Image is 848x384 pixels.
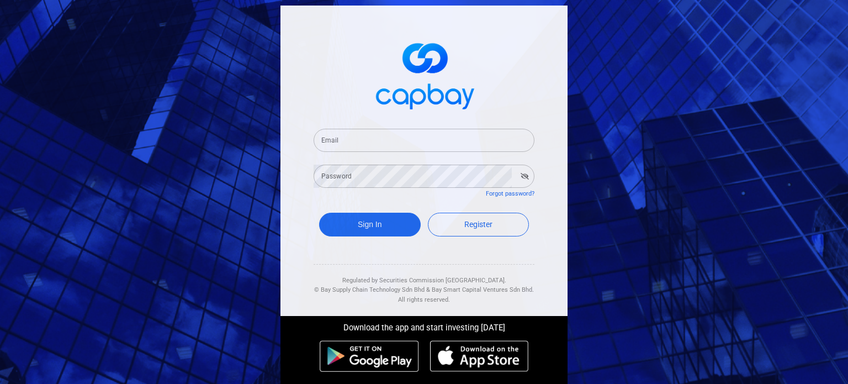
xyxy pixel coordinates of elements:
img: android [320,340,419,372]
span: Register [464,220,492,229]
span: © Bay Supply Chain Technology Sdn Bhd [314,286,425,293]
div: Regulated by Securities Commission [GEOGRAPHIC_DATA]. & All rights reserved. [314,265,534,305]
a: Forgot password? [486,190,534,197]
img: ios [430,340,528,372]
a: Register [428,213,529,236]
div: Download the app and start investing [DATE] [272,316,576,335]
button: Sign In [319,213,421,236]
img: logo [369,33,479,115]
span: Bay Smart Capital Ventures Sdn Bhd. [432,286,534,293]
